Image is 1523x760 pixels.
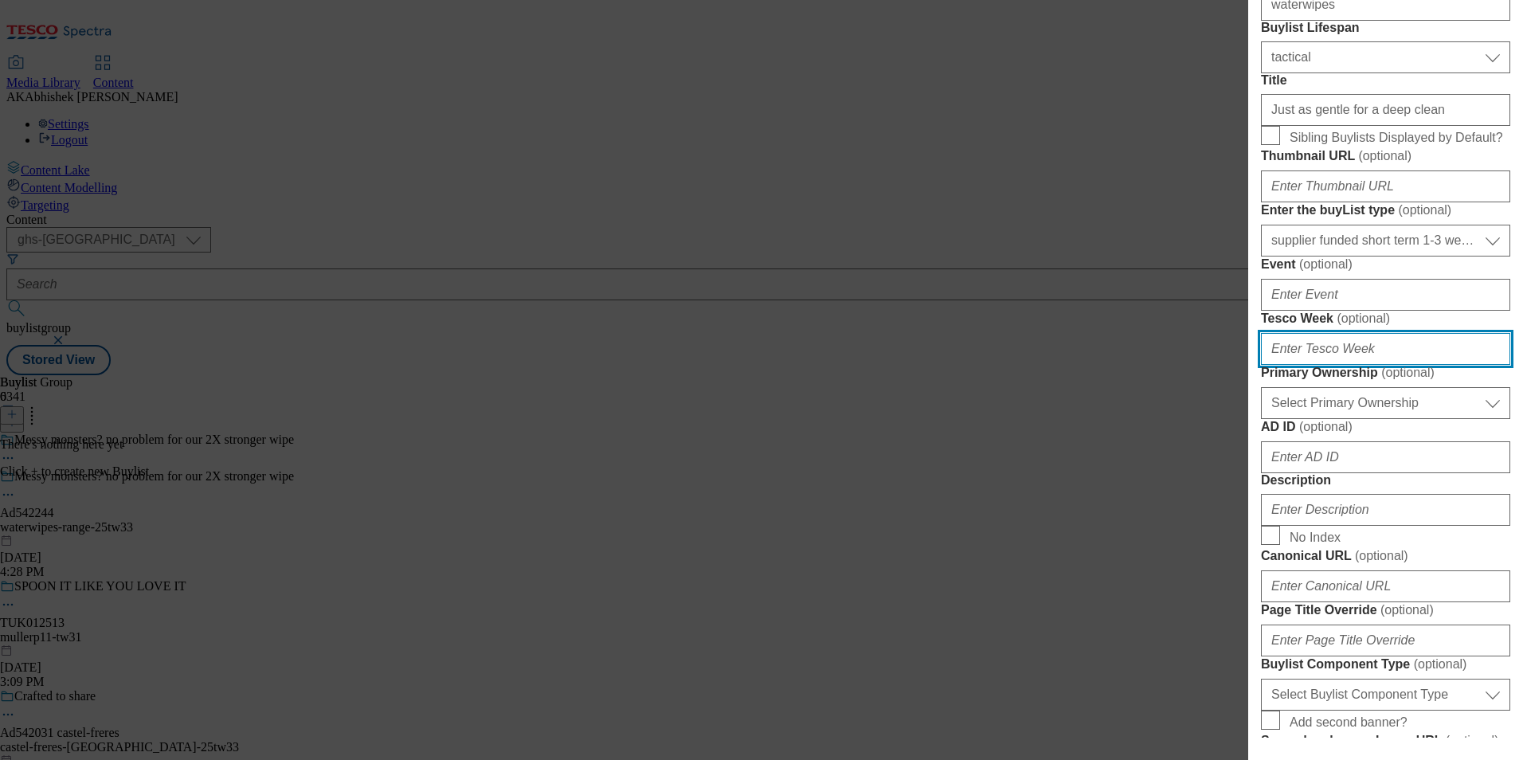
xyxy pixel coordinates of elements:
[1261,202,1510,218] label: Enter the buyList type
[1299,257,1353,271] span: ( optional )
[1261,570,1510,602] input: Enter Canonical URL
[1261,419,1510,435] label: AD ID
[1358,149,1411,163] span: ( optional )
[1261,170,1510,202] input: Enter Thumbnail URL
[1261,21,1510,35] label: Buylist Lifespan
[1261,602,1510,618] label: Page Title Override
[1290,131,1503,145] span: Sibling Buylists Displayed by Default?
[1261,625,1510,656] input: Enter Page Title Override
[1261,311,1510,327] label: Tesco Week
[1261,73,1510,88] label: Title
[1446,734,1499,747] span: ( optional )
[1261,473,1510,488] label: Description
[1261,148,1510,164] label: Thumbnail URL
[1299,420,1353,433] span: ( optional )
[1261,365,1510,381] label: Primary Ownership
[1290,531,1341,545] span: No Index
[1398,203,1451,217] span: ( optional )
[1355,549,1408,562] span: ( optional )
[1290,715,1408,730] span: Add second banner?
[1337,311,1390,325] span: ( optional )
[1261,279,1510,311] input: Enter Event
[1261,94,1510,126] input: Enter Title
[1261,333,1510,365] input: Enter Tesco Week
[1381,366,1435,379] span: ( optional )
[1261,494,1510,526] input: Enter Description
[1261,441,1510,473] input: Enter AD ID
[1414,657,1467,671] span: ( optional )
[1261,656,1510,672] label: Buylist Component Type
[1380,603,1434,617] span: ( optional )
[1261,548,1510,564] label: Canonical URL
[1261,733,1510,749] label: Secondary banner Image URL
[1261,257,1510,272] label: Event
